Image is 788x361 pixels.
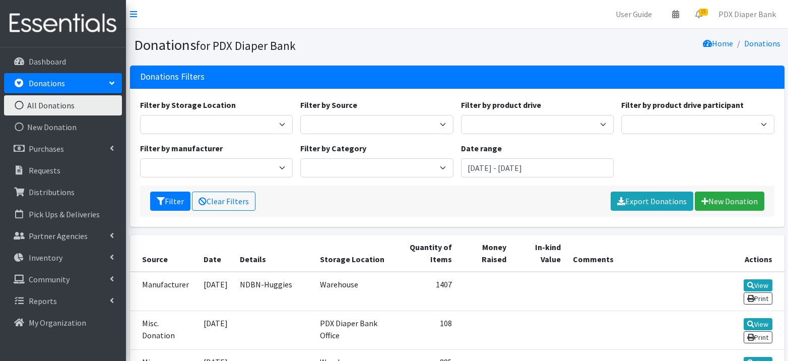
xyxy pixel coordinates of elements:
[300,142,366,154] label: Filter by Category
[198,272,234,311] td: [DATE]
[687,4,710,24] a: 15
[4,139,122,159] a: Purchases
[744,318,772,330] a: View
[608,4,660,24] a: User Guide
[4,204,122,224] a: Pick Ups & Deliveries
[29,231,88,241] p: Partner Agencies
[611,192,693,211] a: Export Donations
[621,99,744,111] label: Filter by product drive participant
[4,73,122,93] a: Donations
[29,165,60,175] p: Requests
[695,192,764,211] a: New Donation
[198,311,234,349] td: [DATE]
[4,269,122,289] a: Community
[140,99,236,111] label: Filter by Storage Location
[717,235,784,272] th: Actions
[314,311,391,349] td: PDX Diaper Bank Office
[512,235,567,272] th: In-kind Value
[391,311,458,349] td: 108
[4,51,122,72] a: Dashboard
[4,182,122,202] a: Distributions
[130,272,198,311] td: Manufacturer
[461,142,502,154] label: Date range
[391,235,458,272] th: Quantity of Items
[140,142,223,154] label: Filter by manufacturer
[391,272,458,311] td: 1407
[314,235,391,272] th: Storage Location
[744,279,772,291] a: View
[196,38,296,53] small: for PDX Diaper Bank
[29,296,57,306] p: Reports
[4,226,122,246] a: Partner Agencies
[134,36,453,54] h1: Donations
[29,78,65,88] p: Donations
[29,274,70,284] p: Community
[29,209,100,219] p: Pick Ups & Deliveries
[4,313,122,333] a: My Organization
[29,56,66,67] p: Dashboard
[4,95,122,115] a: All Donations
[567,235,717,272] th: Comments
[4,248,122,268] a: Inventory
[703,38,733,48] a: Home
[744,38,780,48] a: Donations
[29,253,62,263] p: Inventory
[699,9,708,16] span: 15
[192,192,255,211] a: Clear Filters
[461,158,614,177] input: January 1, 2011 - December 31, 2011
[29,318,86,328] p: My Organization
[130,235,198,272] th: Source
[4,160,122,180] a: Requests
[744,331,772,343] a: Print
[300,99,357,111] label: Filter by Source
[461,99,541,111] label: Filter by product drive
[458,235,512,272] th: Money Raised
[140,72,205,82] h3: Donations Filters
[29,187,75,197] p: Distributions
[130,311,198,349] td: Misc. Donation
[4,7,122,40] img: HumanEssentials
[4,117,122,137] a: New Donation
[314,272,391,311] td: Warehouse
[710,4,784,24] a: PDX Diaper Bank
[150,192,190,211] button: Filter
[744,292,772,305] a: Print
[4,291,122,311] a: Reports
[234,272,314,311] td: NDBN-Huggies
[234,235,314,272] th: Details
[29,144,64,154] p: Purchases
[198,235,234,272] th: Date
